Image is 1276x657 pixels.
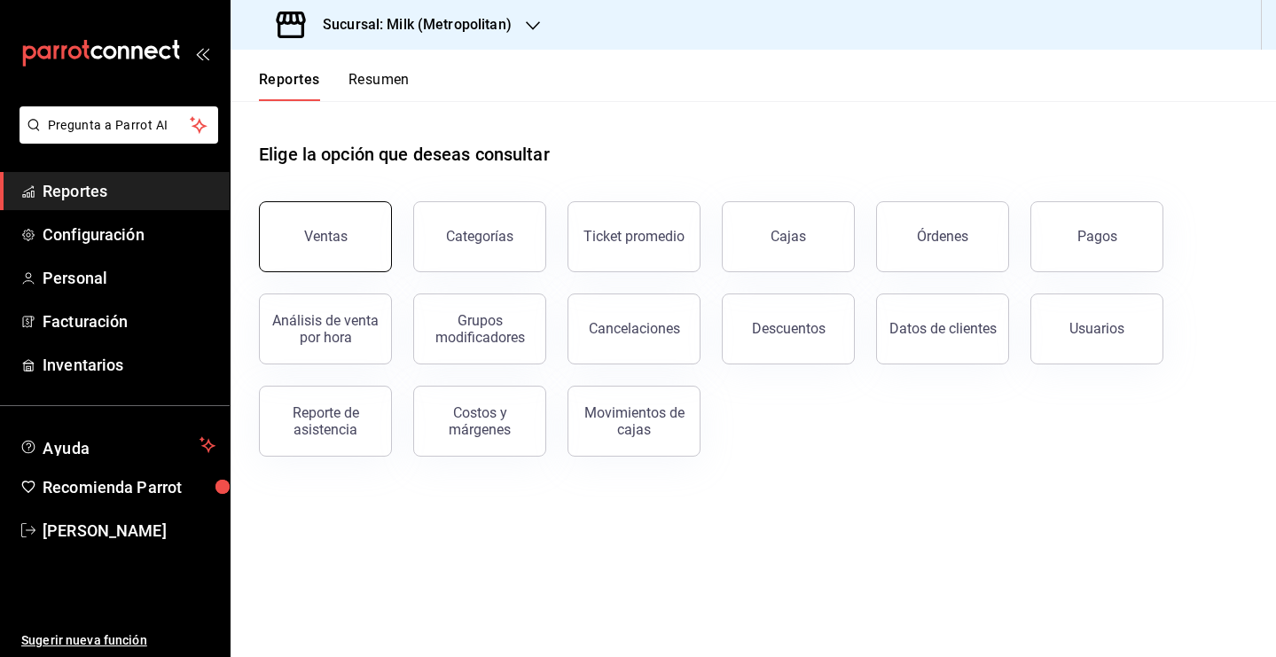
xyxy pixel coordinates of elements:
[917,228,968,245] div: Órdenes
[568,386,701,457] button: Movimientos de cajas
[43,519,215,543] span: [PERSON_NAME]
[259,71,410,101] div: navigation tabs
[43,223,215,246] span: Configuración
[722,201,855,272] button: Cajas
[876,201,1009,272] button: Órdenes
[270,404,380,438] div: Reporte de asistencia
[304,228,348,245] div: Ventas
[752,320,826,337] div: Descuentos
[21,631,215,650] span: Sugerir nueva función
[270,312,380,346] div: Análisis de venta por hora
[579,404,689,438] div: Movimientos de cajas
[722,293,855,364] button: Descuentos
[20,106,218,144] button: Pregunta a Parrot AI
[413,201,546,272] button: Categorías
[195,46,209,60] button: open_drawer_menu
[589,320,680,337] div: Cancelaciones
[425,404,535,438] div: Costos y márgenes
[43,309,215,333] span: Facturación
[1030,293,1163,364] button: Usuarios
[43,266,215,290] span: Personal
[568,293,701,364] button: Cancelaciones
[413,293,546,364] button: Grupos modificadores
[12,129,218,147] a: Pregunta a Parrot AI
[259,386,392,457] button: Reporte de asistencia
[43,353,215,377] span: Inventarios
[309,14,512,35] h3: Sucursal: Milk (Metropolitan)
[259,293,392,364] button: Análisis de venta por hora
[568,201,701,272] button: Ticket promedio
[413,386,546,457] button: Costos y márgenes
[876,293,1009,364] button: Datos de clientes
[348,71,410,101] button: Resumen
[1077,228,1117,245] div: Pagos
[1069,320,1124,337] div: Usuarios
[43,475,215,499] span: Recomienda Parrot
[446,228,513,245] div: Categorías
[259,71,320,101] button: Reportes
[48,116,191,135] span: Pregunta a Parrot AI
[583,228,685,245] div: Ticket promedio
[259,141,550,168] h1: Elige la opción que deseas consultar
[43,434,192,456] span: Ayuda
[259,201,392,272] button: Ventas
[1030,201,1163,272] button: Pagos
[771,228,806,245] div: Cajas
[889,320,997,337] div: Datos de clientes
[43,179,215,203] span: Reportes
[425,312,535,346] div: Grupos modificadores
